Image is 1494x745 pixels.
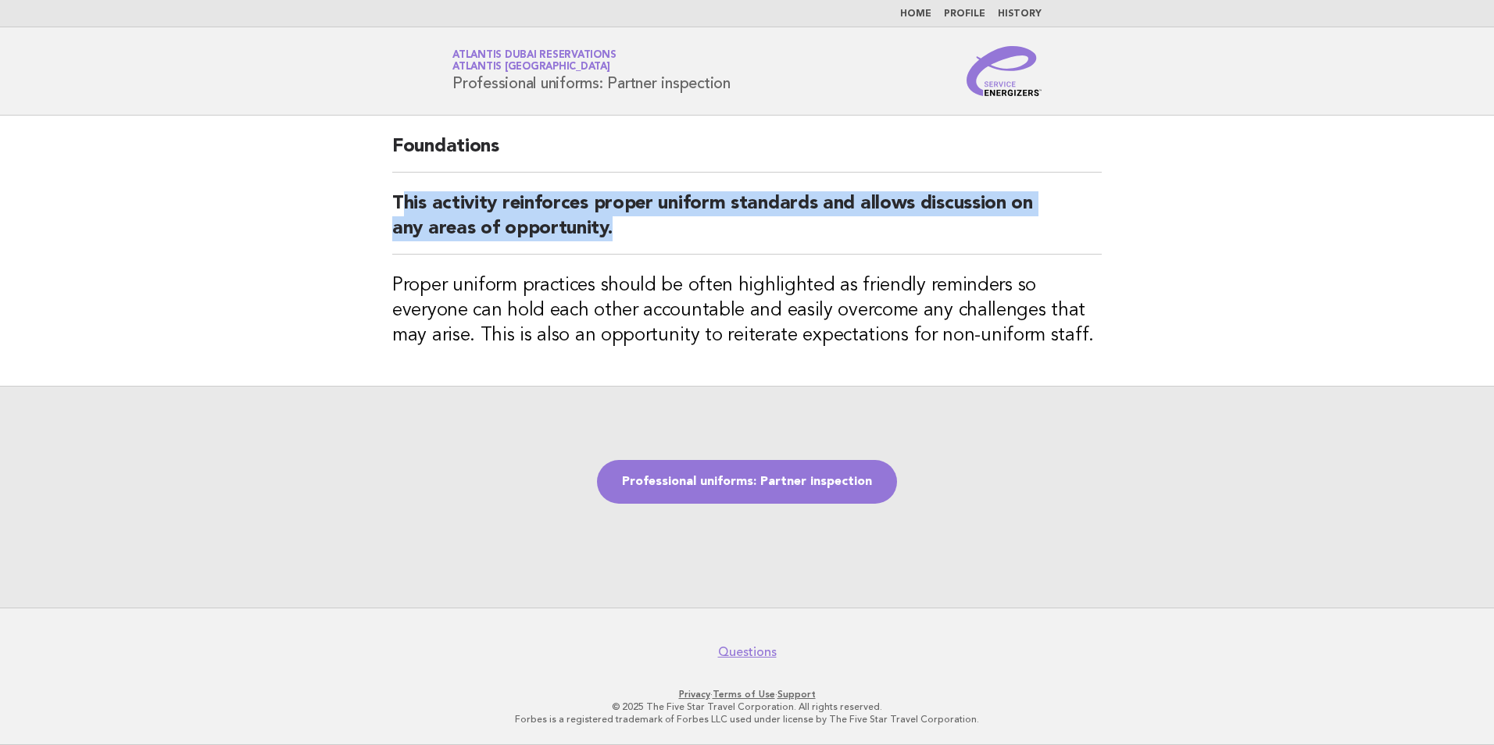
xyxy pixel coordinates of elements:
a: History [998,9,1042,19]
h3: Proper uniform practices should be often highlighted as friendly reminders so everyone can hold e... [392,273,1102,348]
h2: Foundations [392,134,1102,173]
a: Home [900,9,931,19]
p: · · [269,688,1225,700]
a: Profile [944,9,985,19]
span: Atlantis [GEOGRAPHIC_DATA] [452,62,610,73]
a: Questions [718,644,777,660]
p: Forbes is a registered trademark of Forbes LLC used under license by The Five Star Travel Corpora... [269,713,1225,725]
a: Atlantis Dubai ReservationsAtlantis [GEOGRAPHIC_DATA] [452,50,616,72]
a: Privacy [679,689,710,700]
p: © 2025 The Five Star Travel Corporation. All rights reserved. [269,700,1225,713]
h1: Professional uniforms: Partner inspection [452,51,731,91]
a: Professional uniforms: Partner inspection [597,460,897,504]
a: Support [777,689,816,700]
a: Terms of Use [713,689,775,700]
img: Service Energizers [967,46,1042,96]
h2: This activity reinforces proper uniform standards and allows discussion on any areas of opportunity. [392,191,1102,255]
